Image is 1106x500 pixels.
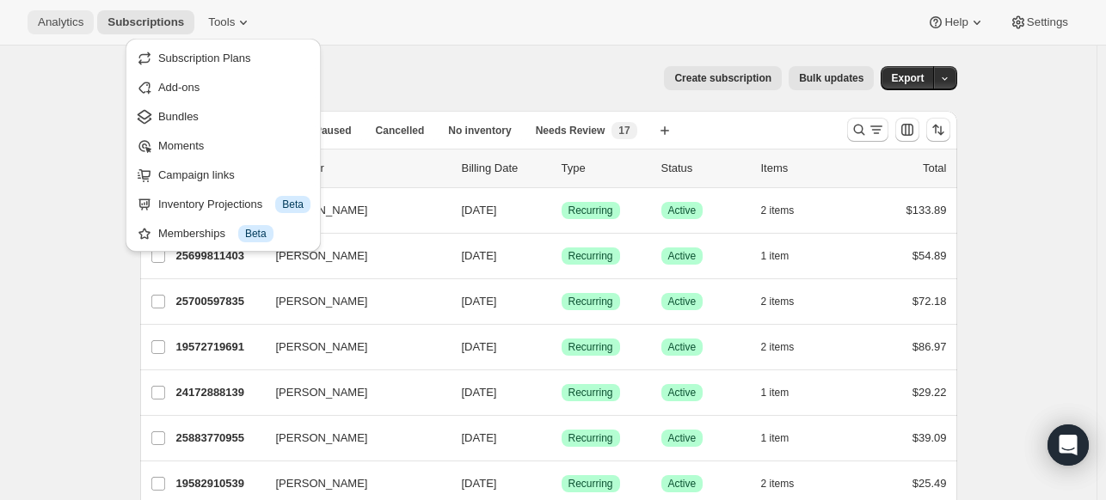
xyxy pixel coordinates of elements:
span: Recurring [568,204,613,217]
p: 25883770955 [176,430,262,447]
span: Active [668,431,697,445]
span: $39.09 [912,431,947,444]
span: $29.22 [912,386,947,399]
button: Memberships [131,219,316,247]
span: [PERSON_NAME] [276,384,368,401]
div: Open Intercom Messenger [1048,424,1089,466]
button: Bundles [131,102,316,130]
button: Subscription Plans [131,44,316,71]
p: Customer [276,160,448,177]
span: 17 [618,124,630,137]
button: Search and filter results [847,118,888,142]
span: Add-ons [158,81,200,94]
span: Create subscription [674,71,771,85]
p: 24172888139 [176,384,262,401]
p: 19572719691 [176,338,262,356]
div: 19658866763[PERSON_NAME][DATE]SuccessRecurringSuccessActive2 items$133.89 [176,198,947,223]
span: Analytics [38,15,83,29]
span: Moments [158,139,204,152]
span: [DATE] [462,477,497,490]
span: [DATE] [462,204,497,216]
div: 25883770955[PERSON_NAME][DATE]SuccessRecurringSuccessActive1 item$39.09 [176,426,947,450]
button: 1 item [761,426,808,450]
span: 1 item [761,431,790,445]
span: Bundles [158,110,199,123]
span: Recurring [568,295,613,308]
span: [PERSON_NAME] [276,338,368,356]
span: $133.89 [906,204,947,216]
button: Create new view [651,119,679,143]
button: Sort the results [926,118,950,142]
button: Campaign links [131,161,316,188]
button: Tools [198,10,262,34]
span: 2 items [761,477,795,491]
button: [PERSON_NAME] [266,424,438,452]
button: Inventory Projections [131,190,316,217]
p: Total [923,160,946,177]
span: Recurring [568,340,613,354]
div: 19582910539[PERSON_NAME][DATE]SuccessRecurringSuccessActive2 items$25.49 [176,472,947,496]
span: Active [668,249,697,263]
span: [PERSON_NAME] [276,475,368,492]
span: Recurring [568,386,613,399]
button: Moments [131,131,316,159]
span: 2 items [761,204,795,217]
button: Create subscription [664,66,782,90]
p: Billing Date [462,160,548,177]
div: Items [761,160,847,177]
span: Active [668,340,697,354]
span: Paused [315,124,352,137]
button: Customize table column order and visibility [895,118,919,142]
button: [PERSON_NAME] [266,379,438,406]
div: Type [562,160,648,177]
span: Beta [282,198,304,211]
button: 2 items [761,290,814,314]
p: 19582910539 [176,475,262,492]
div: Memberships [158,225,310,242]
div: 24172888139[PERSON_NAME][DATE]SuccessRecurringSuccessActive1 item$29.22 [176,381,947,405]
span: 2 items [761,340,795,354]
span: [PERSON_NAME] [276,293,368,310]
p: 25700597835 [176,293,262,310]
span: $86.97 [912,340,947,353]
p: Status [661,160,747,177]
span: 1 item [761,386,790,399]
span: [DATE] [462,431,497,444]
button: 1 item [761,381,808,405]
span: Subscriptions [108,15,184,29]
span: Bulk updates [799,71,863,85]
button: [PERSON_NAME] [266,288,438,315]
span: 1 item [761,249,790,263]
span: Subscription Plans [158,52,251,64]
button: 2 items [761,472,814,496]
button: [PERSON_NAME] [266,333,438,361]
span: 2 items [761,295,795,308]
div: 25700597835[PERSON_NAME][DATE]SuccessRecurringSuccessActive2 items$72.18 [176,290,947,314]
span: Active [668,477,697,491]
button: Export [881,66,934,90]
button: Analytics [28,10,94,34]
span: [PERSON_NAME] [276,430,368,447]
span: Recurring [568,477,613,491]
button: 2 items [761,198,814,223]
button: [PERSON_NAME] [266,197,438,224]
span: Recurring [568,431,613,445]
span: Beta [245,227,267,241]
span: [DATE] [462,295,497,308]
span: Tools [208,15,235,29]
button: 1 item [761,244,808,268]
span: [DATE] [462,340,497,353]
span: Active [668,386,697,399]
button: 2 items [761,335,814,359]
span: Settings [1027,15,1068,29]
span: [DATE] [462,249,497,262]
span: Export [891,71,924,85]
span: Help [944,15,968,29]
span: Active [668,204,697,217]
button: Add-ons [131,73,316,101]
span: Active [668,295,697,308]
button: Help [917,10,995,34]
span: Cancelled [376,124,425,137]
div: 19572719691[PERSON_NAME][DATE]SuccessRecurringSuccessActive2 items$86.97 [176,335,947,359]
span: $25.49 [912,477,947,490]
